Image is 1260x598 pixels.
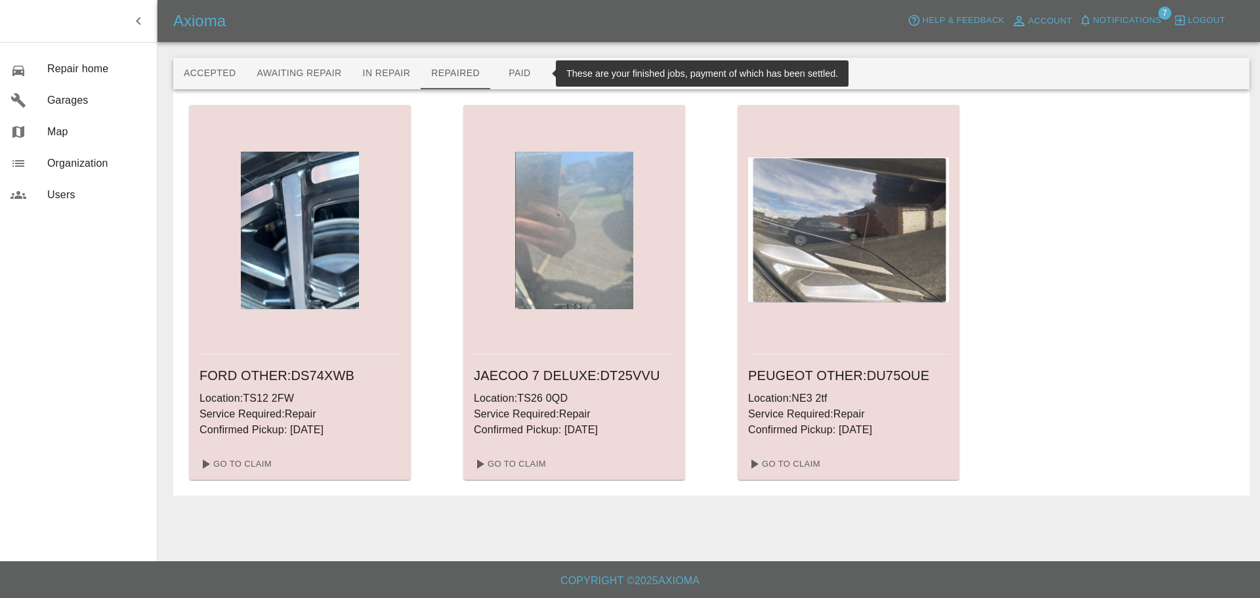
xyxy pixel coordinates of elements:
p: Service Required: Repair [474,406,675,422]
h6: Copyright © 2025 Axioma [10,572,1249,590]
p: Location: TS12 2FW [199,391,400,406]
span: Account [1028,14,1072,29]
button: Help & Feedback [904,11,1007,31]
button: Logout [1170,11,1228,31]
button: In Repair [352,58,421,89]
a: Go To Claim [743,454,824,475]
span: Map [47,124,146,140]
p: Confirmed Pickup: [DATE] [199,422,400,438]
p: Confirmed Pickup: [DATE] [748,422,949,438]
h5: Axioma [173,11,226,32]
h6: PEUGEOT Other : DU75OUE [748,365,949,386]
span: Help & Feedback [922,13,1004,28]
a: Go To Claim [194,454,275,475]
button: Repaired [421,58,490,89]
button: Notifications [1076,11,1165,31]
button: Paid [490,58,549,89]
span: Garages [47,93,146,108]
a: Go To Claim [469,454,549,475]
h6: FORD Other : DS74XWB [199,365,400,386]
span: Repair home [47,61,146,77]
p: Service Required: Repair [199,406,400,422]
p: Confirmed Pickup: [DATE] [474,422,675,438]
p: Location: TS26 0QD [474,391,675,406]
span: Organization [47,156,146,171]
span: Logout [1188,13,1225,28]
span: Users [47,187,146,203]
button: Awaiting Repair [246,58,352,89]
h6: JAECOO 7 DELUXE : DT25VVU [474,365,675,386]
button: Accepted [173,58,246,89]
p: Service Required: Repair [748,406,949,422]
a: Account [1008,11,1076,32]
span: 7 [1158,7,1171,20]
span: Notifications [1093,13,1162,28]
p: Location: NE3 2tf [748,391,949,406]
